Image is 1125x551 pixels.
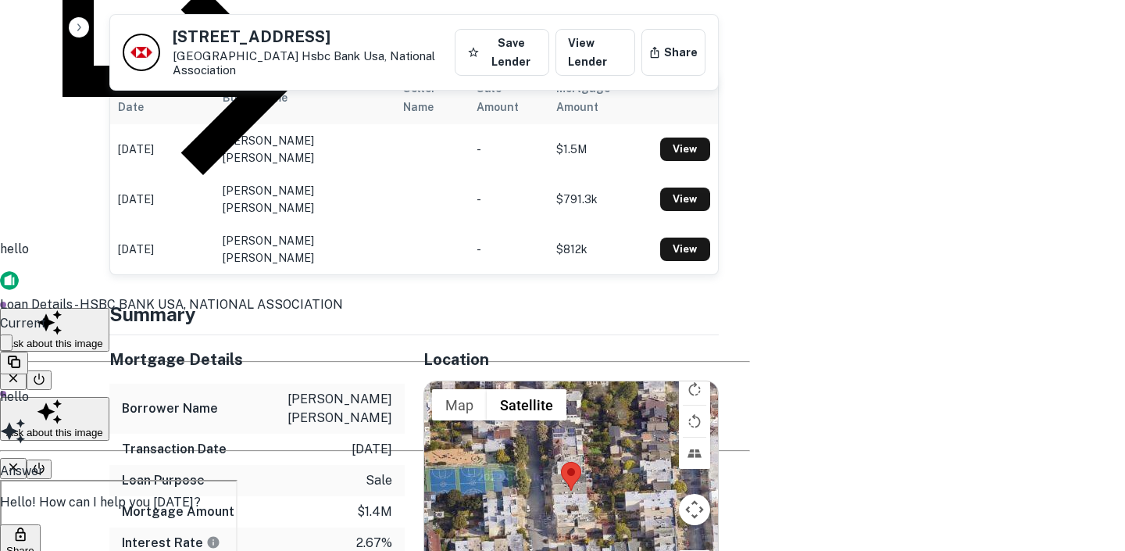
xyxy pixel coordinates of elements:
button: Save Lender [455,29,549,76]
button: Rotate map counterclockwise [679,406,710,437]
button: Show street map [432,389,487,420]
a: View Lender [555,29,635,76]
td: - [469,124,548,174]
button: Share [641,29,705,76]
th: Mortgage Amount [548,71,652,124]
iframe: Chat Widget [1047,426,1125,501]
td: - [469,224,548,274]
td: $812k [548,224,652,274]
td: $1.5M [548,124,652,174]
a: View [660,238,710,261]
a: View [660,188,710,211]
a: View [660,138,710,161]
h5: [STREET_ADDRESS] [173,29,448,45]
h5: Location [423,348,719,371]
button: Show satellite imagery [487,389,566,420]
th: Sale Amount [469,71,548,124]
h4: Summary [109,300,719,328]
p: [GEOGRAPHIC_DATA] [173,49,448,77]
button: Rotate map clockwise [679,374,710,405]
button: Map camera controls [679,494,710,525]
p: sale [366,471,392,490]
a: Hsbc Bank Usa, National Association [173,49,435,77]
button: Tilt map [679,438,710,469]
td: - [469,174,548,224]
th: Seller Name [395,71,470,124]
td: $791.3k [548,174,652,224]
